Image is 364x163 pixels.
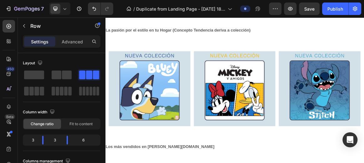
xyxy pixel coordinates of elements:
p: Advanced [62,38,83,45]
div: 3 [24,136,37,145]
div: Column width [23,108,56,116]
iframe: Design area [105,17,364,163]
div: 450 [6,67,15,72]
span: Duplicate from Landing Page - [DATE] 18:51:15 [136,6,225,12]
button: Save [299,2,320,15]
p: Settings [31,38,49,45]
div: Layout [23,59,44,67]
span: / [133,6,135,12]
span: Fit to content [69,121,93,127]
img: gempages_551642402717172950-6ca4bc32-7b84-4c41-9701-cc227313c89b.jpg [129,49,247,158]
p: 7 [41,5,44,12]
span: Change ratio [31,121,54,127]
button: 7 [3,2,47,15]
div: 3 [49,136,62,145]
div: Publish [328,6,343,12]
div: Open Intercom Messenger [343,132,358,147]
img: gempages_551642402717172950-b44ea905-f192-4b0c-b837-935ddb477e89.jpg [5,49,124,158]
span: Save [305,6,315,12]
p: Row [30,22,84,30]
div: 6 [73,136,99,145]
div: Undo/Redo [88,2,113,15]
div: Beta [5,114,15,119]
button: Publish [322,2,349,15]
